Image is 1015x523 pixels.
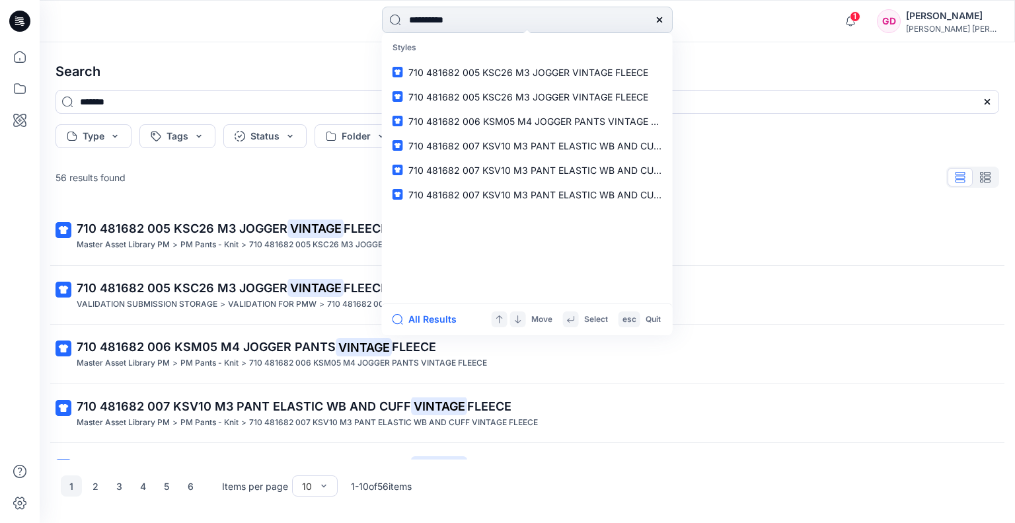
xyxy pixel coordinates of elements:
[531,313,552,327] p: Move
[139,124,215,148] button: Tags
[850,11,860,22] span: 1
[408,116,684,127] span: 710 481682 006 KSM05 M4 JOGGER PANTS VINTAGE FLEECE
[385,158,670,182] a: 710 481682 007 KSV10 M3 PANT ELASTIC WB AND CUFF VINTAGE FLEECE
[327,298,534,311] p: 710 481682 005 KSC26 M3 JOGGER VINTAGE FLEECE
[467,399,511,413] span: FLEECE
[56,124,132,148] button: Type
[646,313,661,327] p: Quit
[180,416,239,430] p: PM Pants - Knit
[249,238,456,252] p: 710 481682 005 KSC26 M3 JOGGER VINTAGE FLEECE
[48,271,1007,319] a: 710 481682 005 KSC26 M3 JOGGERVINTAGEFLEECEVALIDATION SUBMISSION STORAGE>VALIDATION FOR PMW>710 4...
[344,221,388,235] span: FLEECE
[48,212,1007,260] a: 710 481682 005 KSC26 M3 JOGGERVINTAGEFLEECEMaster Asset Library PM>PM Pants - Knit>710 481682 005...
[249,416,538,430] p: 710 481682 007 KSV10 M3 PANT ELASTIC WB AND CUFF VINTAGE FLEECE
[877,9,901,33] div: GD
[315,124,398,148] button: Folder
[302,479,312,493] div: 10
[336,338,392,356] mark: VINTAGE
[180,356,239,370] p: PM Pants - Knit
[77,458,411,472] span: 710 481682 007 KSV10 M3 PANT ELASTIC WB AND CUFF
[392,340,436,354] span: FLEECE
[45,53,1010,90] h4: Search
[77,340,336,354] span: 710 481682 006 KSM05 M4 JOGGER PANTS
[385,182,670,207] a: 710 481682 007 KSV10 M3 PANT ELASTIC WB AND CUFF VINTAGE FLEECE
[77,281,287,295] span: 710 481682 005 KSC26 M3 JOGGER
[222,479,288,493] p: Items per page
[172,356,178,370] p: >
[77,399,411,413] span: 710 481682 007 KSV10 M3 PANT ELASTIC WB AND CUFF
[228,298,317,311] p: VALIDATION FOR PMW
[287,278,344,297] mark: VINTAGE
[411,456,467,475] mark: VINTAGE
[408,140,743,151] span: 710 481682 007 KSV10 M3 PANT ELASTIC WB AND CUFF VINTAGE FLEECE
[385,85,670,109] a: 710 481682 005 KSC26 M3 JOGGER VINTAGE FLEECE
[385,60,670,85] a: 710 481682 005 KSC26 M3 JOGGER VINTAGE FLEECE
[77,221,287,235] span: 710 481682 005 KSC26 M3 JOGGER
[172,416,178,430] p: >
[223,124,307,148] button: Status
[385,36,670,60] p: Styles
[77,298,217,311] p: VALIDATION SUBMISSION STORAGE
[77,416,170,430] p: Master Asset Library PM
[287,219,344,237] mark: VINTAGE
[467,458,511,472] span: FLEECE
[906,8,998,24] div: [PERSON_NAME]
[108,475,130,497] button: 3
[344,281,388,295] span: FLEECE
[906,24,998,34] div: [PERSON_NAME] [PERSON_NAME]
[622,313,636,327] p: esc
[156,475,177,497] button: 5
[408,165,743,176] span: 710 481682 007 KSV10 M3 PANT ELASTIC WB AND CUFF VINTAGE FLEECE
[180,475,201,497] button: 6
[385,134,670,158] a: 710 481682 007 KSV10 M3 PANT ELASTIC WB AND CUFF VINTAGE FLEECE
[249,356,487,370] p: 710 481682 006 KSM05 M4 JOGGER PANTS VINTAGE FLEECE
[220,298,225,311] p: >
[77,356,170,370] p: Master Asset Library PM
[241,416,246,430] p: >
[48,389,1007,438] a: 710 481682 007 KSV10 M3 PANT ELASTIC WB AND CUFFVINTAGEFLEECEMaster Asset Library PM>PM Pants - K...
[132,475,153,497] button: 4
[408,91,648,102] span: 710 481682 005 KSC26 M3 JOGGER VINTAGE FLEECE
[172,238,178,252] p: >
[241,238,246,252] p: >
[48,448,1007,497] a: 710 481682 007 KSV10 M3 PANT ELASTIC WB AND CUFFVINTAGEFLEECEVALIDATION SUBMISSION STORAGE>VALIDA...
[48,330,1007,378] a: 710 481682 006 KSM05 M4 JOGGER PANTSVINTAGEFLEECEMaster Asset Library PM>PM Pants - Knit>710 4816...
[61,475,82,497] button: 1
[319,298,324,311] p: >
[411,397,467,415] mark: VINTAGE
[351,479,412,493] p: 1 - 10 of 56 items
[241,356,246,370] p: >
[77,238,170,252] p: Master Asset Library PM
[584,313,608,327] p: Select
[393,311,465,327] button: All Results
[85,475,106,497] button: 2
[408,67,648,78] span: 710 481682 005 KSC26 M3 JOGGER VINTAGE FLEECE
[385,109,670,134] a: 710 481682 006 KSM05 M4 JOGGER PANTS VINTAGE FLEECE
[180,238,239,252] p: PM Pants - Knit
[408,189,743,200] span: 710 481682 007 KSV10 M3 PANT ELASTIC WB AND CUFF VINTAGE FLEECE
[56,171,126,184] p: 56 results found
